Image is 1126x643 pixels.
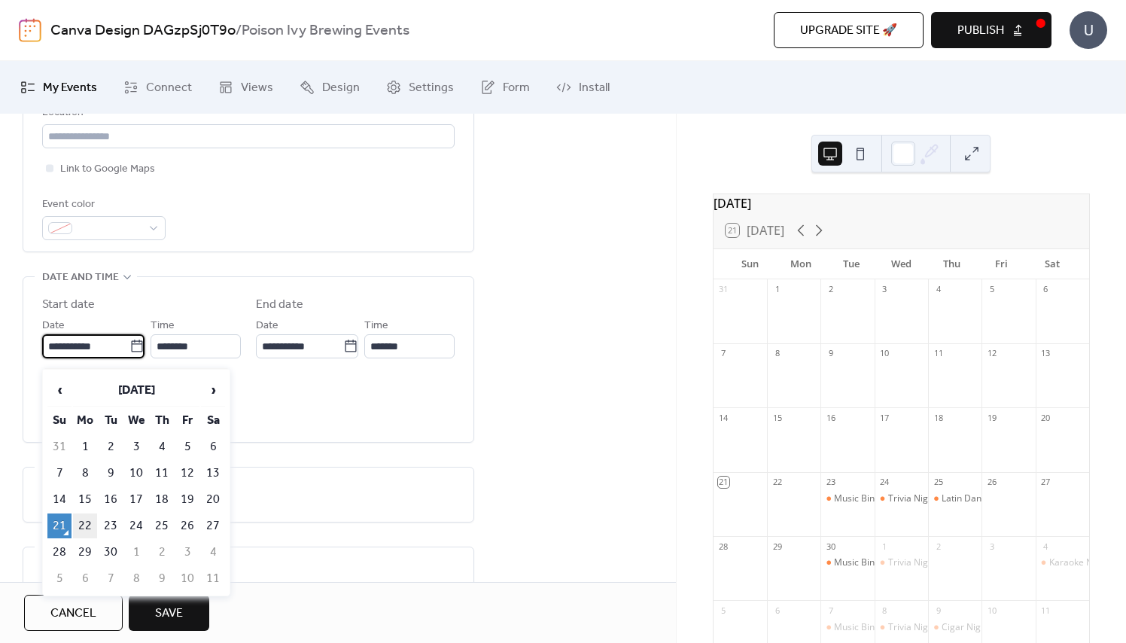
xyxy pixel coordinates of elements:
div: 22 [771,477,783,488]
button: Publish [931,12,1051,48]
td: 23 [99,513,123,538]
div: U [1070,11,1107,49]
div: Tue [826,249,876,279]
div: 5 [986,284,997,295]
span: Date and time [42,269,119,287]
td: 27 [201,513,225,538]
span: Cancel [50,605,96,623]
span: Install [579,79,610,97]
td: 5 [175,434,199,459]
span: Design [322,79,360,97]
div: Music Bingo [834,492,885,505]
div: 7 [825,605,836,616]
span: Views [241,79,273,97]
td: 29 [73,540,97,565]
div: 4 [933,284,944,295]
td: 11 [150,461,174,486]
td: 26 [175,513,199,538]
div: Latin Dancing Night [928,492,981,505]
span: Save [155,605,183,623]
td: 5 [47,566,72,591]
a: Connect [112,67,203,108]
td: 16 [99,487,123,512]
div: Karaoke Night [1036,556,1089,569]
td: 10 [175,566,199,591]
div: 6 [771,605,783,616]
th: Sa [201,408,225,433]
div: 26 [986,477,997,488]
a: Canva Design DAGzpSj0T9o [50,17,236,45]
td: 2 [99,434,123,459]
th: [DATE] [73,374,199,407]
span: › [202,375,224,405]
td: 13 [201,461,225,486]
div: Trivia Night [875,492,928,505]
a: Form [469,67,541,108]
a: Settings [375,67,465,108]
div: Wed [876,249,927,279]
div: 24 [879,477,890,488]
span: Date [42,317,65,335]
td: 24 [124,513,148,538]
td: 18 [150,487,174,512]
div: Trivia Night [875,621,928,634]
span: Connect [146,79,192,97]
div: Latin Dancing Night [942,492,1024,505]
div: 15 [771,412,783,423]
div: 8 [879,605,890,616]
div: 21 [718,477,729,488]
div: 10 [986,605,997,616]
button: Upgrade site 🚀 [774,12,924,48]
div: 31 [718,284,729,295]
td: 12 [175,461,199,486]
div: Location [42,104,452,122]
b: Poison Ivy Brewing Events [242,17,409,45]
div: 18 [933,412,944,423]
div: Music Bingo [834,556,885,569]
div: 2 [825,284,836,295]
div: Cigar Night [928,621,981,634]
a: My Events [9,67,108,108]
td: 10 [124,461,148,486]
div: 3 [879,284,890,295]
div: Cigar Night [942,621,989,634]
div: Start date [42,296,95,314]
div: 10 [879,348,890,359]
div: 14 [718,412,729,423]
div: 16 [825,412,836,423]
th: We [124,408,148,433]
td: 3 [175,540,199,565]
td: 7 [99,566,123,591]
div: Fri [976,249,1027,279]
th: Th [150,408,174,433]
td: 6 [73,566,97,591]
span: Time [364,317,388,335]
td: 25 [150,513,174,538]
span: Link to Google Maps [60,160,155,178]
button: Cancel [24,595,123,631]
th: Mo [73,408,97,433]
div: Trivia Night [875,556,928,569]
div: 7 [718,348,729,359]
div: 12 [986,348,997,359]
td: 6 [201,434,225,459]
td: 30 [99,540,123,565]
td: 8 [73,461,97,486]
div: Music Bingo [834,621,885,634]
div: 11 [1040,605,1051,616]
td: 1 [73,434,97,459]
div: Trivia Night [888,621,936,634]
td: 8 [124,566,148,591]
div: Event color [42,196,163,214]
th: Tu [99,408,123,433]
td: 9 [99,461,123,486]
div: End date [256,296,303,314]
span: Form [503,79,530,97]
td: 3 [124,434,148,459]
td: 22 [73,513,97,538]
span: Settings [409,79,454,97]
td: 19 [175,487,199,512]
a: Views [207,67,285,108]
th: Fr [175,408,199,433]
div: 3 [986,541,997,552]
